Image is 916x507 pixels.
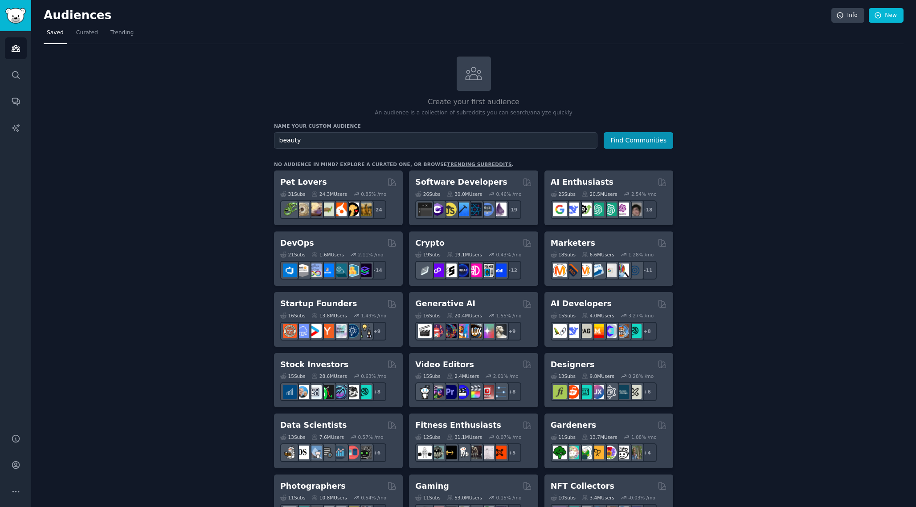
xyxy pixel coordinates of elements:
[582,495,614,501] div: 3.4M Users
[415,373,440,379] div: 15 Sub s
[320,203,334,216] img: turtle
[283,324,297,338] img: EntrepreneurRideAlong
[503,443,521,462] div: + 5
[551,434,576,440] div: 11 Sub s
[5,8,26,24] img: GummySearch logo
[274,132,597,149] input: Pick a short name, like "Digital Marketers" or "Movie-Goers"
[311,373,347,379] div: 28.6M Users
[418,264,432,277] img: ethfinance
[615,324,629,338] img: llmops
[496,251,522,258] div: 0.43 % /mo
[311,434,344,440] div: 7.6M Users
[274,161,514,167] div: No audience in mind? Explore a curated one, or browse .
[415,481,449,492] h2: Gaming
[368,261,386,280] div: + 14
[551,251,576,258] div: 18 Sub s
[603,446,617,459] img: flowers
[345,203,359,216] img: PetAdvice
[582,191,617,197] div: 20.5M Users
[415,177,507,188] h2: Software Developers
[578,264,592,277] img: AskMarketing
[280,481,346,492] h2: Photographers
[493,373,519,379] div: 2.01 % /mo
[274,97,673,108] h2: Create your first audience
[361,373,386,379] div: 0.63 % /mo
[311,191,347,197] div: 24.3M Users
[418,203,432,216] img: software
[358,203,372,216] img: dogbreed
[578,385,592,399] img: UI_Design
[590,264,604,277] img: Emailmarketing
[628,264,642,277] img: OnlineMarketing
[503,200,521,219] div: + 19
[468,264,482,277] img: defiblockchain
[283,385,297,399] img: dividends
[493,264,507,277] img: defi_
[311,495,347,501] div: 10.8M Users
[295,446,309,459] img: datascience
[415,298,475,309] h2: Generative AI
[295,324,309,338] img: SaaS
[565,203,579,216] img: DeepSeek
[496,191,522,197] div: 0.46 % /mo
[553,264,567,277] img: content_marketing
[308,446,322,459] img: statistics
[333,264,347,277] img: platformengineering
[361,312,386,319] div: 1.49 % /mo
[496,495,522,501] div: 0.15 % /mo
[333,385,347,399] img: StocksAndTrading
[280,420,347,431] h2: Data Scientists
[308,385,322,399] img: Forex
[503,382,521,401] div: + 8
[578,446,592,459] img: SavageGarden
[615,446,629,459] img: UrbanGardening
[295,385,309,399] img: ValueInvesting
[430,446,444,459] img: GymMotivation
[603,264,617,277] img: googleads
[551,495,576,501] div: 10 Sub s
[604,132,673,149] button: Find Communities
[283,264,297,277] img: azuredevops
[44,26,67,44] a: Saved
[551,312,576,319] div: 15 Sub s
[418,324,432,338] img: aivideo
[361,191,386,197] div: 0.85 % /mo
[345,324,359,338] img: Entrepreneurship
[631,434,657,440] div: 1.08 % /mo
[455,203,469,216] img: iOSProgramming
[565,324,579,338] img: DeepSeek
[503,261,521,280] div: + 12
[415,238,445,249] h2: Crypto
[553,446,567,459] img: vegetablegardening
[308,203,322,216] img: leopardgeckos
[320,264,334,277] img: DevOpsLinks
[311,312,347,319] div: 13.8M Users
[582,312,614,319] div: 4.0M Users
[308,324,322,338] img: startup
[415,434,440,440] div: 12 Sub s
[447,312,482,319] div: 20.4M Users
[447,434,482,440] div: 31.1M Users
[628,251,654,258] div: 1.28 % /mo
[358,446,372,459] img: data
[443,203,457,216] img: learnjavascript
[582,373,614,379] div: 9.8M Users
[496,434,522,440] div: 0.07 % /mo
[551,481,614,492] h2: NFT Collectors
[831,8,864,23] a: Info
[493,385,507,399] img: postproduction
[447,495,482,501] div: 53.0M Users
[418,385,432,399] img: gopro
[443,264,457,277] img: ethstaker
[333,446,347,459] img: analytics
[345,385,359,399] img: swingtrading
[615,385,629,399] img: learndesign
[443,446,457,459] img: workout
[368,200,386,219] div: + 24
[496,312,522,319] div: 1.55 % /mo
[280,312,305,319] div: 16 Sub s
[631,191,657,197] div: 2.54 % /mo
[590,324,604,338] img: MistralAI
[280,251,305,258] div: 21 Sub s
[468,324,482,338] img: FluxAI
